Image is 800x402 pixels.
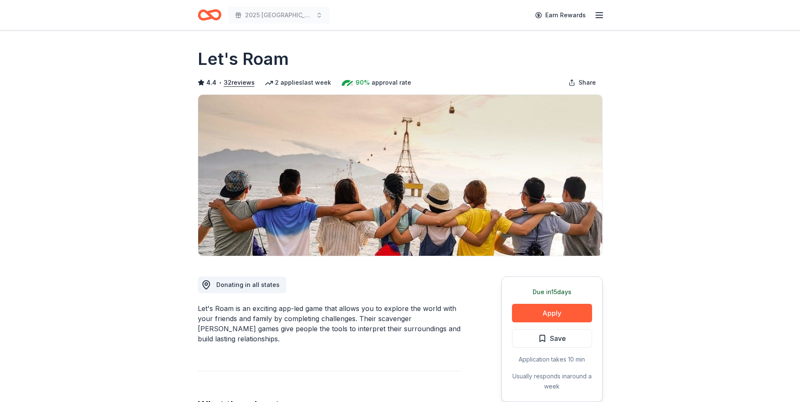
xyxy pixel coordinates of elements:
[356,78,370,88] span: 90%
[228,7,329,24] button: 2025 [GEOGRAPHIC_DATA], [GEOGRAPHIC_DATA] 449th Bomb Group WWII Reunion
[224,78,255,88] button: 32reviews
[530,8,591,23] a: Earn Rewards
[265,78,331,88] div: 2 applies last week
[206,78,216,88] span: 4.4
[216,281,280,288] span: Donating in all states
[198,303,461,344] div: Let's Roam is an exciting app-led game that allows you to explore the world with your friends and...
[198,47,289,71] h1: Let's Roam
[562,74,603,91] button: Share
[198,95,602,256] img: Image for Let's Roam
[512,354,592,364] div: Application takes 10 min
[579,78,596,88] span: Share
[550,333,566,344] span: Save
[218,79,221,86] span: •
[512,304,592,322] button: Apply
[512,371,592,391] div: Usually responds in around a week
[245,10,312,20] span: 2025 [GEOGRAPHIC_DATA], [GEOGRAPHIC_DATA] 449th Bomb Group WWII Reunion
[198,5,221,25] a: Home
[372,78,411,88] span: approval rate
[512,287,592,297] div: Due in 15 days
[512,329,592,348] button: Save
